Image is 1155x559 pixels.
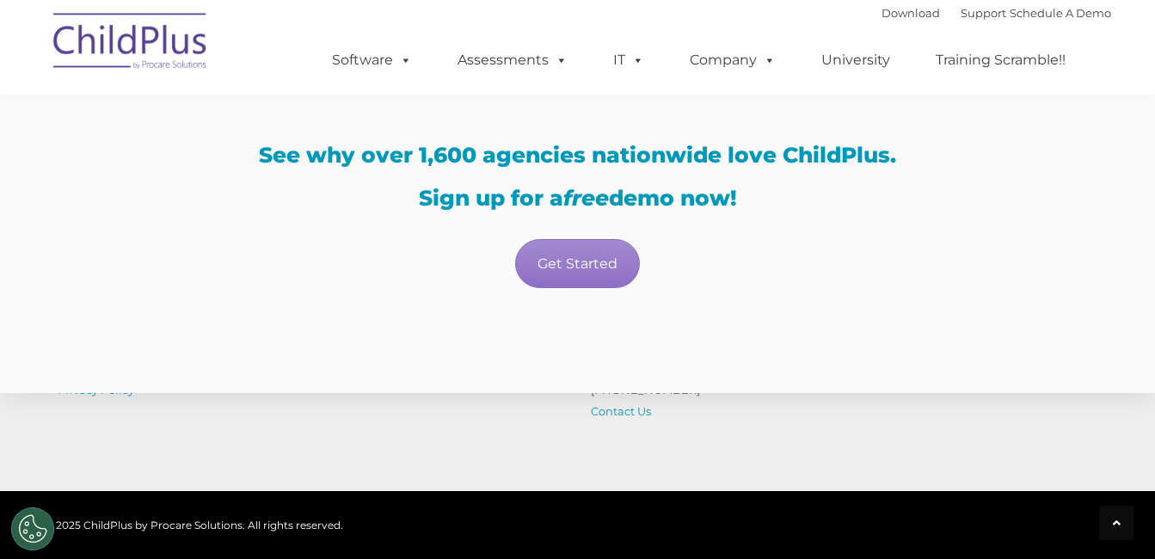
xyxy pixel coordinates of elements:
[563,185,609,211] em: free
[882,6,940,20] a: Download
[315,43,429,77] a: Software
[58,187,1098,209] h3: Sign up for a demo now!
[918,43,1083,77] a: Training Scramble!!
[45,1,217,87] img: ChildPlus by Procare Solutions
[58,144,1098,166] h3: See why over 1,600 agencies nationwide love ChildPlus.
[961,6,1006,20] a: Support
[1010,6,1111,20] a: Schedule A Demo
[804,43,907,77] a: University
[11,507,54,550] button: Cookies Settings
[515,239,640,288] a: Get Started
[882,6,1111,20] font: |
[673,43,793,77] a: Company
[45,519,343,531] span: © 2025 ChildPlus by Procare Solutions. All rights reserved.
[591,404,651,418] a: Contact Us
[440,43,585,77] a: Assessments
[596,43,661,77] a: IT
